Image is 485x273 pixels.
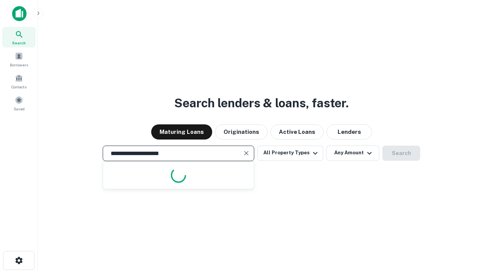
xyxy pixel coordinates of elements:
[327,124,372,140] button: Lenders
[2,93,36,113] a: Saved
[271,124,324,140] button: Active Loans
[241,148,252,158] button: Clear
[257,146,323,161] button: All Property Types
[12,40,26,46] span: Search
[215,124,268,140] button: Originations
[447,212,485,249] iframe: Chat Widget
[10,62,28,68] span: Borrowers
[12,6,27,21] img: capitalize-icon.png
[2,27,36,47] a: Search
[151,124,212,140] button: Maturing Loans
[326,146,379,161] button: Any Amount
[11,84,27,90] span: Contacts
[14,106,25,112] span: Saved
[2,71,36,91] a: Contacts
[174,94,349,112] h3: Search lenders & loans, faster.
[2,49,36,69] a: Borrowers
